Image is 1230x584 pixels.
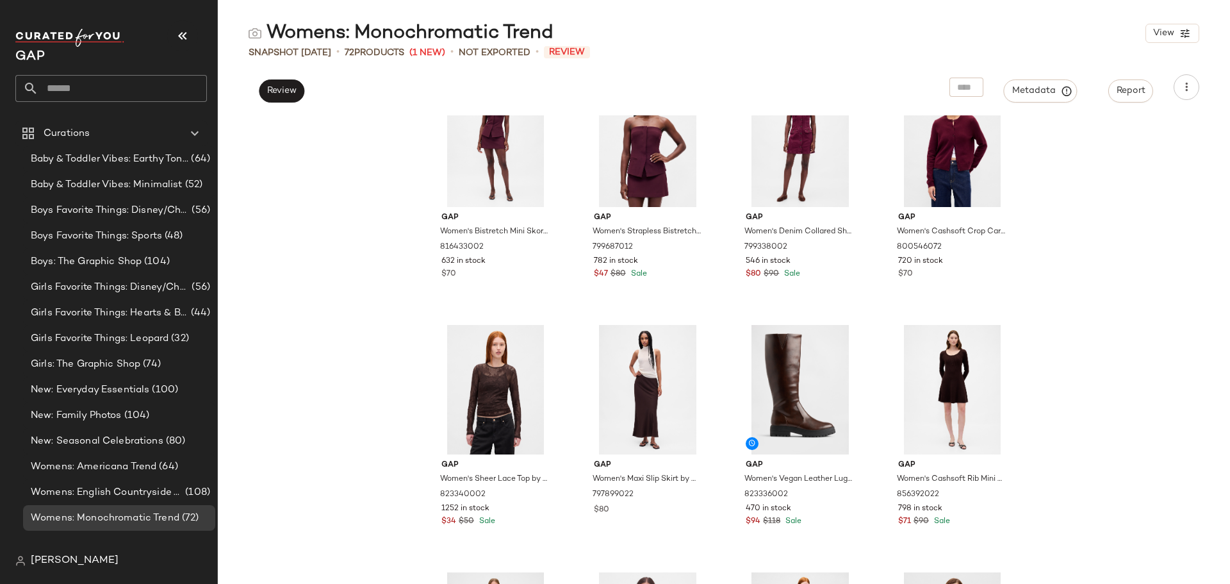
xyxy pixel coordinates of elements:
[782,270,800,278] span: Sale
[31,152,188,167] span: Baby & Toddler Vibes: Earthy Tones
[441,256,486,267] span: 632 in stock
[440,242,484,253] span: 816433002
[31,434,163,449] span: New: Seasonal Celebrations
[931,517,950,526] span: Sale
[628,270,647,278] span: Sale
[1116,86,1145,96] span: Report
[15,29,124,47] img: cfy_white_logo.C9jOOHJF.svg
[898,516,911,528] span: $71
[31,306,188,321] span: Girls Favorite Things: Hearts & Bows
[1152,28,1174,38] span: View
[188,152,210,167] span: (64)
[31,408,122,423] span: New: Family Photos
[189,203,210,218] span: (56)
[898,256,943,267] span: 720 in stock
[764,269,779,280] span: $90
[440,489,486,501] span: 823340002
[31,383,149,397] span: New: Everyday Essentials
[746,212,854,224] span: Gap
[44,126,90,141] span: Curations
[594,269,608,280] span: $47
[459,46,530,60] span: Not Exported
[183,485,210,500] span: (108)
[31,203,189,218] span: Boys Favorite Things: Disney/Characters
[897,226,1005,238] span: Women's Cashsoft Crop Cardigan by Gap Tuscan Red Size XS
[249,27,261,40] img: svg%3e
[336,45,340,60] span: •
[897,489,939,501] span: 856392022
[441,503,489,515] span: 1252 in stock
[431,325,560,455] img: cn59961051.jpg
[914,516,929,528] span: $90
[584,325,712,455] img: cn60124225.jpg
[744,474,853,485] span: Women's Vegan Leather Lug Sole Tall Boots by Gap Dark Brown Size 6
[440,474,548,485] span: Women's Sheer Lace Top by Gap [PERSON_NAME] Size L
[31,553,119,569] span: [PERSON_NAME]
[735,325,864,455] img: cn60427517.jpg
[594,256,638,267] span: 782 in stock
[31,460,156,474] span: Womens: Americana Trend
[477,517,495,526] span: Sale
[140,357,161,372] span: (74)
[440,226,548,238] span: Women's Bistretch Mini Skort by Gap Bordeaux Burgundy Size XS
[594,505,609,516] span: $80
[183,178,203,192] span: (52)
[156,460,178,474] span: (64)
[898,503,942,515] span: 798 in stock
[594,212,702,224] span: Gap
[249,21,553,46] div: Womens: Monochromatic Trend
[142,254,170,269] span: (104)
[31,254,142,269] span: Boys: The Graphic Shop
[898,269,913,280] span: $70
[15,556,26,566] img: svg%3e
[31,280,189,295] span: Girls Favorite Things: Disney/Characters
[459,516,474,528] span: $50
[1004,79,1078,103] button: Metadata
[898,460,1006,471] span: Gap
[763,516,780,528] span: $118
[122,408,150,423] span: (104)
[898,212,1006,224] span: Gap
[897,242,942,253] span: 800546072
[31,331,168,346] span: Girls Favorite Things: Leopard
[594,460,702,471] span: Gap
[611,269,626,280] span: $80
[1012,85,1070,97] span: Metadata
[744,242,787,253] span: 799338002
[888,325,1017,455] img: cn60349172.jpg
[544,46,590,58] span: Review
[441,212,550,224] span: Gap
[593,226,701,238] span: Women's Strapless Bistretch Corset Top by Gap Bordeaux Purple Size S
[593,489,634,501] span: 797899022
[897,474,1005,485] span: Women's Cashsoft Rib Mini Sweater Dress by Gap [PERSON_NAME] Size S
[15,50,45,63] span: Current Company Name
[168,331,189,346] span: (32)
[31,357,140,372] span: Girls: The Graphic Shop
[746,503,791,515] span: 470 in stock
[1145,24,1199,43] button: View
[746,460,854,471] span: Gap
[31,485,183,500] span: Womens: English Countryside Trend
[179,511,199,526] span: (72)
[189,280,210,295] span: (56)
[746,269,761,280] span: $80
[188,306,210,321] span: (44)
[744,489,788,501] span: 823336002
[266,86,297,96] span: Review
[345,46,404,60] div: Products
[1108,79,1153,103] button: Report
[441,516,456,528] span: $34
[744,226,853,238] span: Women's Denim Collared Shift Mini Dress by Gap Tuscan Red Size XS
[31,178,183,192] span: Baby & Toddler Vibes: Minimalist
[259,79,304,103] button: Review
[441,460,550,471] span: Gap
[746,256,791,267] span: 546 in stock
[345,48,354,58] span: 72
[536,45,539,60] span: •
[593,474,701,485] span: Women's Maxi Slip Skirt by Gap [PERSON_NAME] Size L
[31,229,162,244] span: Boys Favorite Things: Sports
[783,517,801,526] span: Sale
[593,242,633,253] span: 799687012
[441,269,456,280] span: $70
[409,46,445,60] span: (1 New)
